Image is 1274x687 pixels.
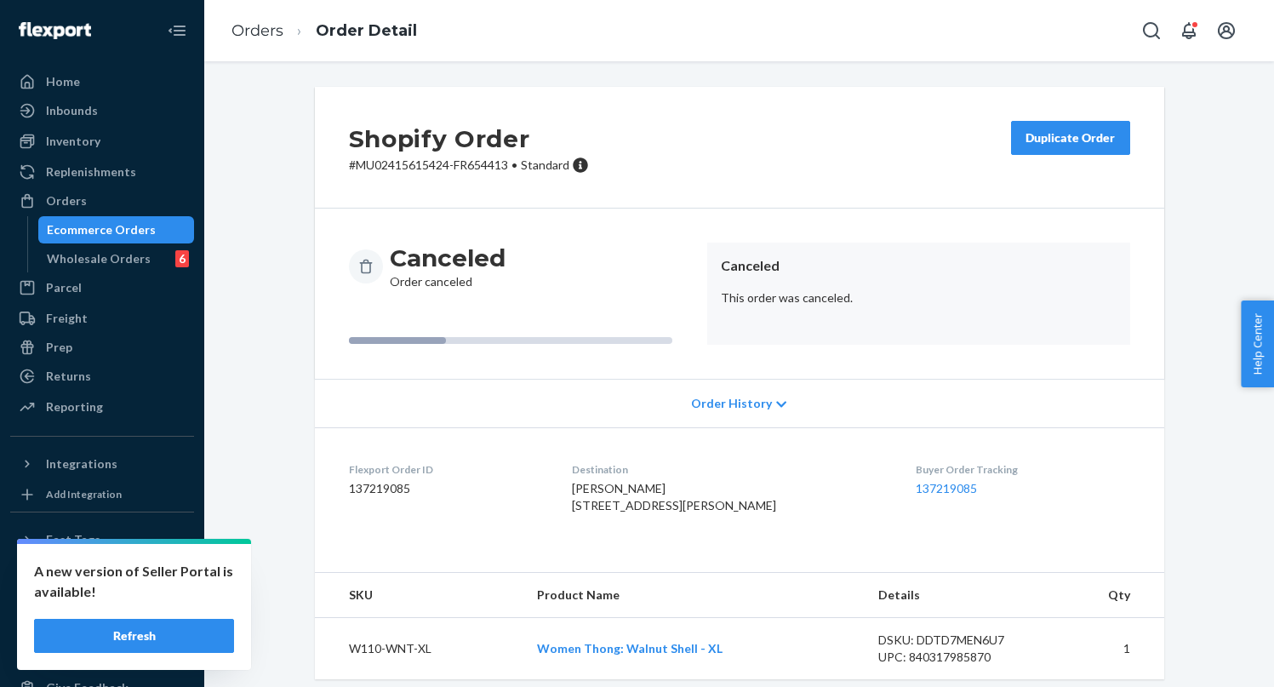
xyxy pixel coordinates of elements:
div: Parcel [46,279,82,296]
div: Integrations [46,455,117,472]
span: Standard [521,157,569,172]
p: This order was canceled. [721,289,1117,306]
iframe: Opens a widget where you can chat to one of our agents [1163,636,1257,678]
img: Flexport logo [19,22,91,39]
div: Replenishments [46,163,136,180]
dd: 137219085 [349,480,546,497]
a: 137219085 [916,481,977,495]
div: Fast Tags [46,531,100,548]
span: • [511,157,517,172]
div: Add Integration [46,487,122,501]
dt: Buyer Order Tracking [916,462,1130,477]
h2: Shopify Order [349,121,589,157]
div: Inbounds [46,102,98,119]
a: Wholesale Orders6 [38,245,195,272]
td: 1 [1052,618,1164,680]
th: SKU [315,573,524,618]
span: Order History [691,395,772,412]
a: Order Detail [316,21,417,40]
a: Inventory [10,128,194,155]
a: Orders [231,21,283,40]
button: Open notifications [1172,14,1206,48]
th: Product Name [523,573,865,618]
div: Inventory [46,133,100,150]
div: Ecommerce Orders [47,221,156,238]
td: W110-WNT-XL [315,618,524,680]
div: DSKU: DDTD7MEN6U7 [878,632,1038,649]
a: Freight [10,305,194,332]
div: Returns [46,368,91,385]
a: Reporting [10,393,194,421]
h3: Canceled [390,243,506,273]
div: Order canceled [390,243,506,290]
button: Talk to Support [10,616,194,644]
button: Open Search Box [1134,14,1168,48]
button: Close Navigation [160,14,194,48]
a: Ecommerce Orders [38,216,195,243]
div: Prep [46,339,72,356]
div: Duplicate Order [1025,129,1116,146]
button: Refresh [34,619,234,653]
ol: breadcrumbs [218,6,431,56]
th: Details [865,573,1052,618]
th: Qty [1052,573,1164,618]
div: Reporting [46,398,103,415]
button: Fast Tags [10,526,194,553]
a: Add Fast Tag [10,560,194,581]
a: Replenishments [10,158,194,186]
div: UPC: 840317985870 [878,649,1038,666]
button: Duplicate Order [1011,121,1130,155]
span: [PERSON_NAME] [STREET_ADDRESS][PERSON_NAME] [572,481,776,512]
a: Returns [10,363,194,390]
div: Home [46,73,80,90]
dt: Destination [572,462,888,477]
a: Settings [10,587,194,615]
a: Women Thong: Walnut Shell - XL [537,641,723,656]
button: Help Center [1241,301,1274,387]
p: A new version of Seller Portal is available! [34,561,234,602]
a: Orders [10,187,194,215]
div: Wholesale Orders [47,250,151,267]
a: Parcel [10,274,194,301]
div: Orders [46,192,87,209]
a: Add Integration [10,484,194,505]
div: Freight [46,310,88,327]
button: Open account menu [1209,14,1243,48]
a: Inbounds [10,97,194,124]
dt: Flexport Order ID [349,462,546,477]
a: Prep [10,334,194,361]
button: Integrations [10,450,194,478]
header: Canceled [721,256,1117,276]
p: # MU02415615424-FR654413 [349,157,589,174]
div: 6 [175,250,189,267]
a: Help Center [10,645,194,673]
a: Home [10,68,194,95]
